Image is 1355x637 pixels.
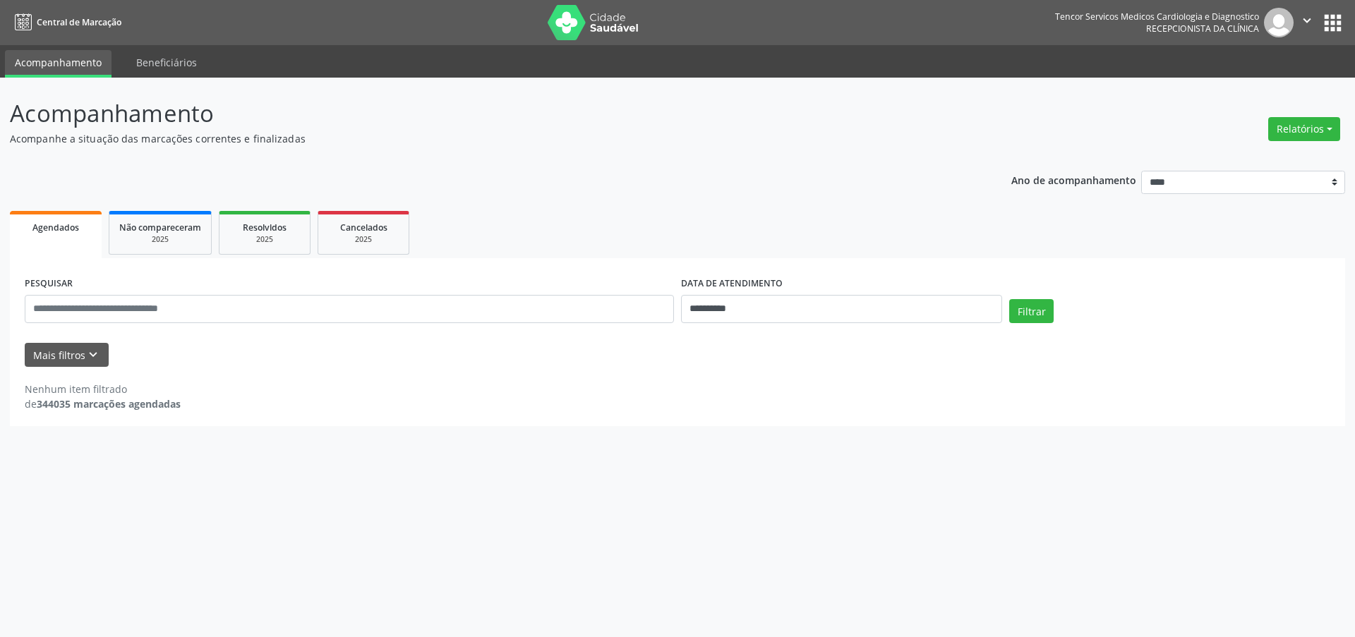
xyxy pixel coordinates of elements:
p: Acompanhe a situação das marcações correntes e finalizadas [10,131,944,146]
div: de [25,396,181,411]
span: Cancelados [340,222,387,233]
div: Tencor Servicos Medicos Cardiologia e Diagnostico [1055,11,1259,23]
a: Beneficiários [126,50,207,75]
div: 2025 [119,234,201,245]
p: Acompanhamento [10,96,944,131]
button: Mais filtroskeyboard_arrow_down [25,343,109,368]
i:  [1299,13,1315,28]
span: Não compareceram [119,222,201,233]
button: apps [1320,11,1345,35]
span: Central de Marcação [37,16,121,28]
span: Resolvidos [243,222,287,233]
a: Central de Marcação [10,11,121,34]
a: Acompanhamento [5,50,112,78]
i: keyboard_arrow_down [85,347,101,363]
p: Ano de acompanhamento [1011,171,1136,188]
label: DATA DE ATENDIMENTO [681,273,783,295]
strong: 344035 marcações agendadas [37,397,181,411]
button: Filtrar [1009,299,1054,323]
span: Agendados [32,222,79,233]
span: Recepcionista da clínica [1146,23,1259,35]
label: PESQUISAR [25,273,73,295]
img: img [1264,8,1294,37]
button:  [1294,8,1320,37]
div: Nenhum item filtrado [25,382,181,396]
button: Relatórios [1268,117,1340,141]
div: 2025 [328,234,399,245]
div: 2025 [229,234,300,245]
